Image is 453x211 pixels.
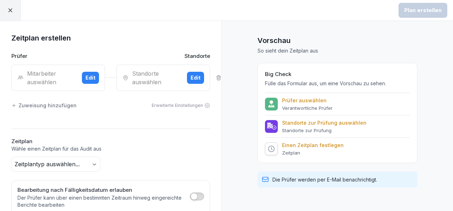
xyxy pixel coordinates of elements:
[11,145,210,152] p: Wähle einen Zeitplan für das Audit aus
[399,3,447,18] button: Plan erstellen
[282,142,344,148] p: Einen Zeitplan festlegen
[282,97,333,104] p: Prüfer auswählen
[187,72,204,84] button: Edit
[123,69,181,86] div: Standorte auswählen
[257,35,417,46] h1: Vorschau
[82,72,99,84] button: Edit
[282,128,366,133] p: Standorte zur Prüfung
[17,186,186,194] h2: Bearbeitung nach Fälligkeitsdatum erlauben
[272,176,377,183] p: Die Prüfer werden per E-Mail benachrichtigt.
[184,52,210,60] p: Standorte
[85,74,95,82] div: Edit
[11,102,77,109] div: Zuweisung hinzufügen
[191,74,201,82] div: Edit
[152,102,210,109] div: Erweiterte Einstellungen
[265,70,410,79] h2: Big Check
[11,137,210,146] h2: Zeitplan
[11,32,210,44] h1: Zeitplan erstellen
[17,69,76,86] div: Mitarbeiter auswählen
[282,120,366,126] p: Standorte zur Prüfung auswählen
[17,194,186,209] p: Der Prüfer kann über einen bestimmten Zeitraum hinweg eingereichte Berichte bearbeiten
[257,47,417,54] p: So sieht dein Zeitplan aus
[11,52,27,60] p: Prüfer
[404,6,442,14] div: Plan erstellen
[282,105,333,111] p: Verantwortliche Prüfer
[282,150,344,156] p: Zeitplan
[265,80,410,87] p: Fülle das Formular aus, um eine Vorschau zu sehen.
